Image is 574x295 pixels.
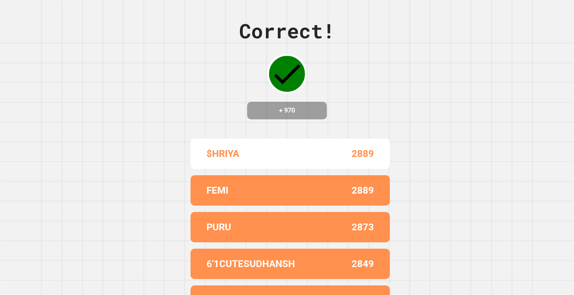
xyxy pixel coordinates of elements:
[206,257,295,271] p: 6'1CUTESUDHANSH
[206,220,231,234] p: PURU
[352,183,374,198] p: 2889
[352,220,374,234] p: 2873
[206,183,228,198] p: FEMI
[239,16,335,46] div: Correct!
[352,147,374,161] p: 2889
[352,257,374,271] p: 2849
[206,147,239,161] p: $HRIYA
[255,106,319,115] h4: + 970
